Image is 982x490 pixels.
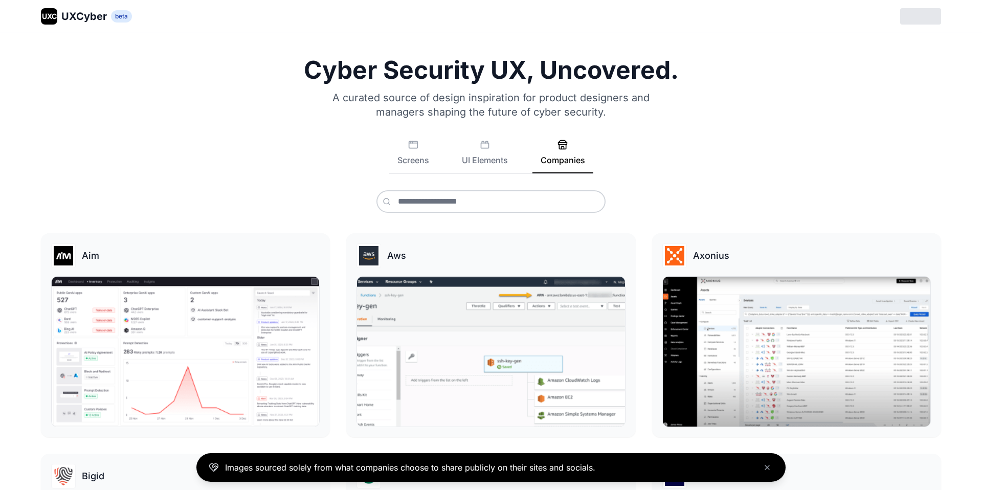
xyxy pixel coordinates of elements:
[319,91,663,119] p: A curated source of design inspiration for product designers and managers shaping the future of c...
[454,140,516,173] button: UI Elements
[111,10,132,23] span: beta
[41,233,330,437] a: Aim logoAimAim gallery
[387,249,406,263] h3: Aws
[357,244,381,268] img: Aws logo
[663,244,686,268] img: Axonius logo
[652,233,941,437] a: Axonius logoAxoniusAxonius gallery
[52,277,319,427] img: Aim gallery
[357,277,624,427] img: Aws gallery
[389,140,437,173] button: Screens
[42,11,57,21] span: UXC
[532,140,593,173] button: Companies
[663,277,930,427] img: Axonius gallery
[225,461,595,474] p: Images sourced solely from what companies choose to share publicly on their sites and socials.
[41,58,941,82] h1: Cyber Security UX, Uncovered.
[52,244,75,268] img: Aim logo
[82,249,99,263] h3: Aim
[61,9,107,24] span: UXCyber
[693,249,729,263] h3: Axonius
[761,461,773,474] button: Close banner
[346,233,635,437] a: Aws logoAwsAws gallery
[41,8,132,25] a: UXCUXCyberbeta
